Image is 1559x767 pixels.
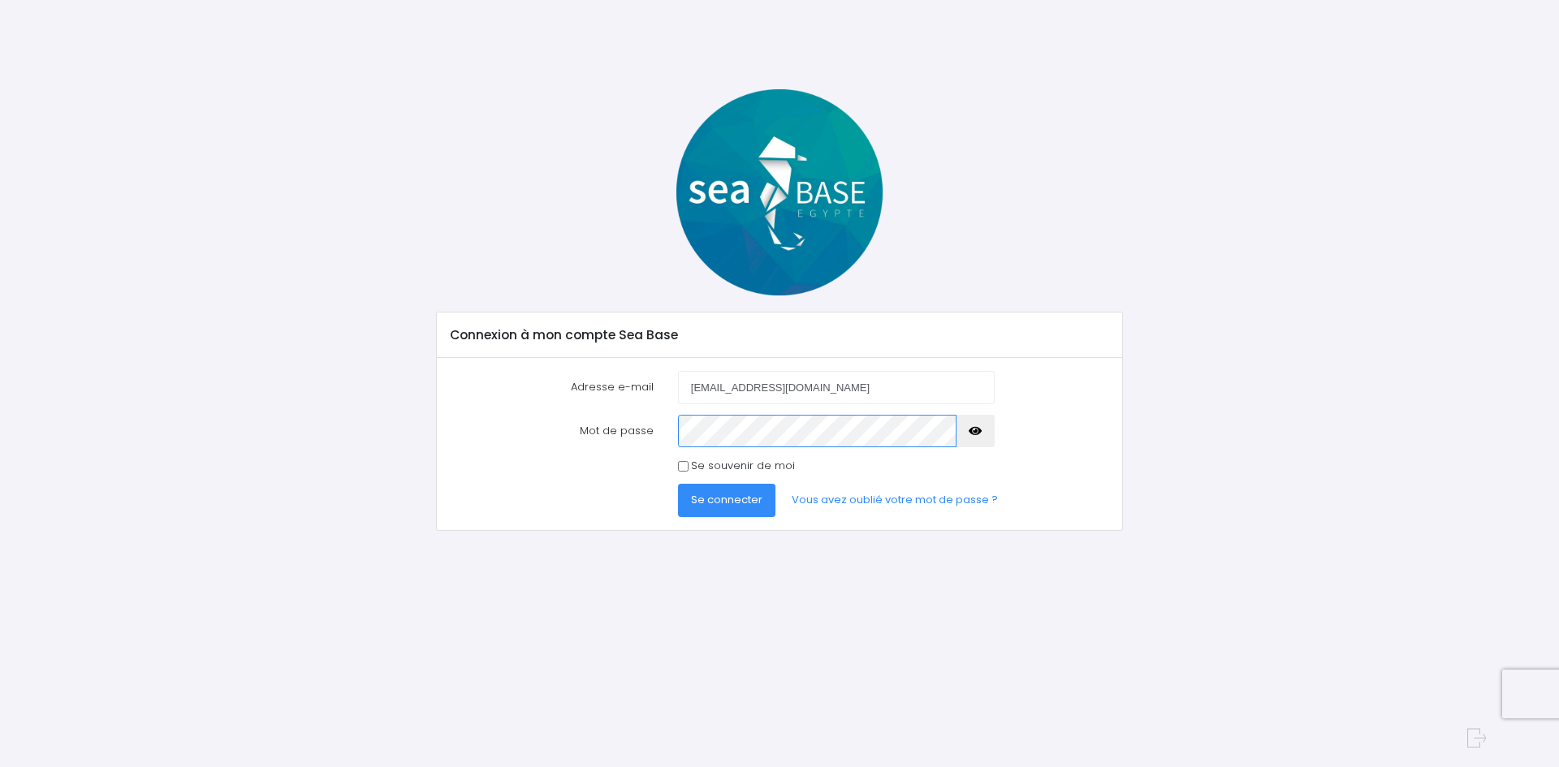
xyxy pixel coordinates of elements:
[678,484,775,516] button: Se connecter
[438,415,666,447] label: Mot de passe
[438,371,666,403] label: Adresse e-mail
[691,458,795,474] label: Se souvenir de moi
[437,312,1121,358] div: Connexion à mon compte Sea Base
[779,484,1011,516] a: Vous avez oublié votre mot de passe ?
[691,492,762,507] span: Se connecter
